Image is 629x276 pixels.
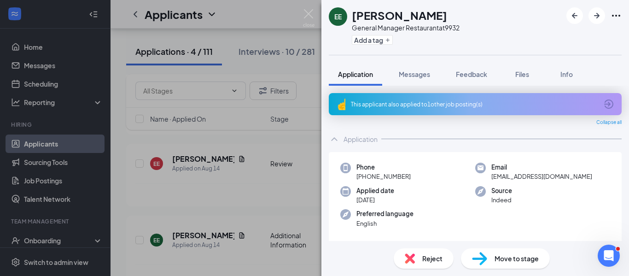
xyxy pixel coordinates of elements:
button: ArrowRight [588,7,605,24]
span: Email [491,163,592,172]
svg: Ellipses [611,10,622,21]
div: EE [334,12,342,21]
span: Messages [399,70,430,78]
span: Files [515,70,529,78]
span: Collapse all [596,119,622,126]
h1: [PERSON_NAME] [352,7,447,23]
span: Feedback [456,70,487,78]
div: General Manager Restaurant at 9932 [352,23,460,32]
span: Move to stage [495,253,539,264]
span: [EMAIL_ADDRESS][DOMAIN_NAME] [491,172,592,181]
span: Phone [356,163,411,172]
span: Indeed [491,195,512,205]
button: ArrowLeftNew [566,7,583,24]
span: Preferred language [356,209,414,218]
svg: Plus [385,37,390,43]
div: Application [344,135,378,144]
svg: ArrowCircle [603,99,614,110]
span: Source [491,186,512,195]
span: Reject [422,253,443,264]
span: English [356,219,414,228]
span: Info [560,70,573,78]
svg: ArrowRight [591,10,602,21]
svg: ArrowLeftNew [569,10,580,21]
div: This applicant also applied to 1 other job posting(s) [351,100,598,108]
svg: ChevronUp [329,134,340,145]
span: Application [338,70,373,78]
span: [PHONE_NUMBER] [356,172,411,181]
iframe: Intercom live chat [598,245,620,267]
span: [DATE] [356,195,394,205]
button: PlusAdd a tag [352,35,393,45]
span: Applied date [356,186,394,195]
